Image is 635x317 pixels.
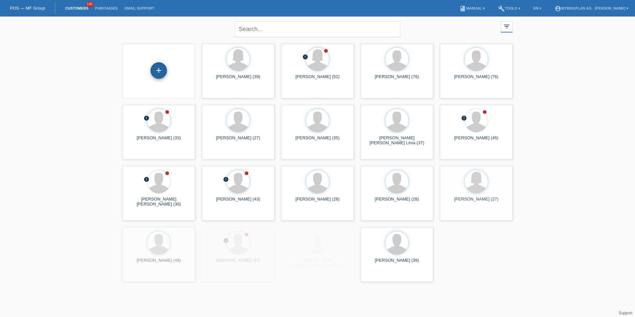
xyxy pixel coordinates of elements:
div: [PERSON_NAME] (47) [207,258,269,268]
div: unconfirmed, pending [144,176,149,183]
a: EN ▾ [530,6,545,10]
a: buildTools ▾ [495,6,524,10]
i: error [461,115,467,121]
a: Purchases [92,6,121,10]
a: Support [618,311,632,315]
i: error [223,176,229,182]
div: [PERSON_NAME] (35) [286,135,349,146]
div: [PERSON_NAME] (76) [366,74,428,85]
i: build [498,5,505,12]
div: [PERSON_NAME] [PERSON_NAME] (30) [128,197,190,207]
div: [PERSON_NAME] (43) [207,197,269,207]
div: unconfirmed, pending [461,115,467,122]
div: [PERSON_NAME] (52) [286,74,349,85]
div: unconfirmed, pending [302,54,308,61]
div: [PERSON_NAME][DEMOGRAPHIC_DATA] (31) [286,258,349,268]
input: Search... [235,22,400,37]
div: [PERSON_NAME] (27) [445,197,507,207]
i: filter_list [503,23,510,30]
i: error [223,238,229,244]
div: Add customer [151,65,167,76]
a: POS — MF Group [10,6,45,11]
div: [PERSON_NAME] (28) [366,197,428,207]
div: [PERSON_NAME] (27) [207,135,269,146]
div: [PERSON_NAME] (28) [286,197,349,207]
i: book [459,5,466,12]
div: [PERSON_NAME] (39) [207,74,269,85]
a: Customers [62,6,92,10]
span: 100 [86,2,94,7]
div: [PERSON_NAME] (33) [128,135,190,146]
div: unconfirmed, pending [144,115,149,122]
div: unconfirmed, pending [223,238,229,245]
div: [PERSON_NAME] [PERSON_NAME] Lima (37) [366,135,428,146]
div: [PERSON_NAME] (48) [128,258,190,268]
i: error [144,176,149,182]
a: account_circleMybikeplan AG - [PERSON_NAME] ▾ [551,6,632,10]
div: [PERSON_NAME] (45) [445,135,507,146]
div: [PERSON_NAME] (76) [445,74,507,85]
i: error [144,115,149,121]
div: [PERSON_NAME] (39) [366,258,428,268]
a: Email Support [121,6,157,10]
i: account_circle [555,5,561,12]
div: unconfirmed, pending [223,176,229,183]
i: error [302,54,308,60]
a: bookManual ▾ [456,6,488,10]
